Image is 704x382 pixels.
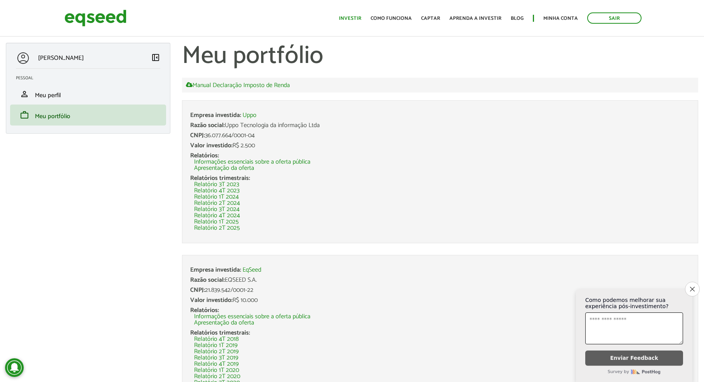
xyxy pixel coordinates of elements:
a: Relatório 2T 2020 [194,373,240,380]
a: personMeu perfil [16,89,160,99]
a: Relatório 1T 2025 [194,219,239,225]
a: Apresentação da oferta [194,320,254,326]
span: Meu portfólio [35,111,70,122]
a: Relatório 1T 2024 [194,194,239,200]
span: left_panel_close [151,53,160,62]
h1: Meu portfólio [182,43,699,70]
div: 36.077.664/0001-04 [190,133,690,139]
a: Captar [421,16,440,21]
span: Empresa investida: [190,265,241,275]
a: Relatório 2T 2019 [194,349,239,355]
a: Relatório 1T 2020 [194,367,239,373]
a: Relatório 4T 2024 [194,213,240,219]
a: Relatório 3T 2023 [194,181,239,188]
a: Relatório 2T 2024 [194,200,240,206]
a: Relatório 1T 2019 [194,342,238,349]
span: Empresa investida: [190,110,241,120]
a: Minha conta [543,16,578,21]
a: Investir [339,16,361,21]
span: Relatórios: [190,150,219,161]
span: Relatórios trimestrais: [190,328,250,338]
a: Relatório 4T 2019 [194,361,239,367]
a: Uppo [243,112,257,119]
span: Valor investido: [190,295,232,305]
img: EqSeed [64,8,127,28]
div: Uppo Tecnologia da informação Ltda [190,122,690,129]
a: Relatório 4T 2018 [194,336,239,342]
a: Informações essenciais sobre a oferta pública [194,314,310,320]
div: R$ 10.000 [190,297,690,304]
a: Blog [511,16,524,21]
div: EQSEED S.A. [190,277,690,283]
div: R$ 2.500 [190,143,690,149]
a: Colapsar menu [151,53,160,64]
li: Meu perfil [10,84,166,105]
a: Relatório 3T 2019 [194,355,238,361]
span: CNPJ: [190,285,205,295]
span: Meu perfil [35,90,61,101]
span: CNPJ: [190,130,205,141]
a: Relatório 3T 2024 [194,206,239,213]
span: Razão social: [190,275,225,285]
span: Relatórios trimestrais: [190,173,250,183]
span: work [20,110,29,120]
p: [PERSON_NAME] [38,54,84,62]
span: Relatórios: [190,305,219,316]
span: Razão social: [190,120,225,131]
a: Manual Declaração Imposto de Renda [186,82,290,89]
a: Como funciona [371,16,412,21]
a: EqSeed [243,267,261,273]
li: Meu portfólio [10,105,166,126]
a: Apresentação da oferta [194,165,254,171]
h2: Pessoal [16,76,166,80]
a: Relatório 2T 2025 [194,225,240,231]
span: person [20,89,29,99]
a: Informações essenciais sobre a oferta pública [194,159,310,165]
span: Valor investido: [190,140,232,151]
div: 21.839.542/0001-22 [190,287,690,293]
a: Aprenda a investir [449,16,501,21]
a: workMeu portfólio [16,110,160,120]
a: Sair [587,12,642,24]
a: Relatório 4T 2023 [194,188,239,194]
